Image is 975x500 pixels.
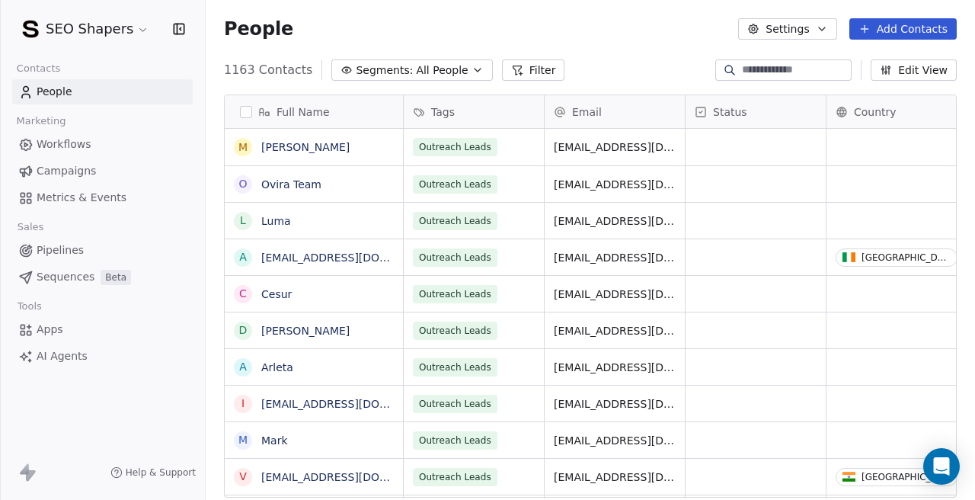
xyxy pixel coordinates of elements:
span: AI Agents [37,348,88,364]
span: Outreach Leads [413,468,497,486]
span: Full Name [277,104,330,120]
span: [EMAIL_ADDRESS][DOMAIN_NAME] [554,177,676,192]
div: i [241,396,245,412]
a: Ovira Team [261,178,321,191]
span: Outreach Leads [413,322,497,340]
a: Apps [12,317,193,342]
span: Beta [101,270,131,285]
a: [PERSON_NAME] [261,141,350,153]
a: Workflows [12,132,193,157]
div: D [239,322,248,338]
span: Segments: [356,62,413,79]
span: SEO Shapers [46,19,133,39]
span: [EMAIL_ADDRESS][DOMAIN_NAME] [554,360,676,375]
span: Marketing [10,110,72,133]
div: grid [225,129,404,498]
span: Contacts [10,57,67,80]
span: Tags [431,104,455,120]
button: Add Contacts [849,18,957,40]
span: Status [713,104,747,120]
span: Apps [37,322,63,338]
span: 1163 Contacts [224,61,312,79]
a: Help & Support [110,466,196,479]
span: Outreach Leads [413,395,497,413]
span: Tools [11,295,48,318]
span: [EMAIL_ADDRESS][DOMAIN_NAME] [554,396,676,412]
a: Luma [261,215,291,227]
button: Settings [738,18,836,40]
a: People [12,79,193,104]
a: Arleta [261,361,293,373]
span: Metrics & Events [37,190,126,206]
div: [GEOGRAPHIC_DATA] [862,252,951,263]
img: SEO-Shapers-Favicon.png [21,20,40,38]
div: L [240,213,246,229]
span: [EMAIL_ADDRESS][DOMAIN_NAME] [554,323,676,338]
span: Campaigns [37,163,96,179]
a: [PERSON_NAME] [261,325,350,337]
a: Metrics & Events [12,185,193,210]
span: Outreach Leads [413,175,497,194]
div: Open Intercom Messenger [923,448,960,485]
button: Edit View [871,59,957,81]
span: Outreach Leads [413,431,497,450]
div: A [239,359,247,375]
div: M [238,432,248,448]
div: O [238,176,247,192]
div: a [239,249,247,265]
a: AI Agents [12,344,193,369]
span: [EMAIL_ADDRESS][DOMAIN_NAME] [554,433,676,448]
span: Outreach Leads [413,248,497,267]
a: Campaigns [12,159,193,184]
span: Email [572,104,602,120]
a: Mark [261,434,288,447]
span: All People [416,62,468,79]
span: [EMAIL_ADDRESS][DOMAIN_NAME] [554,213,676,229]
a: Pipelines [12,238,193,263]
span: People [224,18,293,40]
span: Pipelines [37,242,84,258]
span: Outreach Leads [413,285,497,303]
a: [EMAIL_ADDRESS][DOMAIN_NAME] [261,252,448,264]
div: Status [686,95,826,128]
div: Tags [404,95,544,128]
a: [EMAIL_ADDRESS][DOMAIN_NAME] [261,398,448,410]
span: People [37,84,72,100]
span: Outreach Leads [413,138,497,156]
span: [EMAIL_ADDRESS][DOMAIN_NAME] [554,470,676,485]
span: Sequences [37,269,94,285]
a: [EMAIL_ADDRESS][DOMAIN_NAME] [261,471,448,483]
div: M [238,139,248,155]
button: SEO Shapers [18,16,152,42]
span: Outreach Leads [413,212,497,230]
span: [EMAIL_ADDRESS][DOMAIN_NAME] [554,287,676,302]
div: Full Name [225,95,403,128]
div: v [239,469,247,485]
button: Filter [502,59,565,81]
div: [GEOGRAPHIC_DATA] [862,472,951,482]
span: [EMAIL_ADDRESS][DOMAIN_NAME] [554,250,676,265]
div: Email [545,95,685,128]
span: Country [854,104,897,120]
div: Country [826,95,967,128]
div: C [239,286,247,302]
span: [EMAIL_ADDRESS][DOMAIN_NAME] [554,139,676,155]
span: Workflows [37,136,91,152]
span: Outreach Leads [413,358,497,377]
span: Sales [11,216,50,239]
a: Cesur [261,288,292,300]
a: SequencesBeta [12,264,193,290]
span: Help & Support [126,466,196,479]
